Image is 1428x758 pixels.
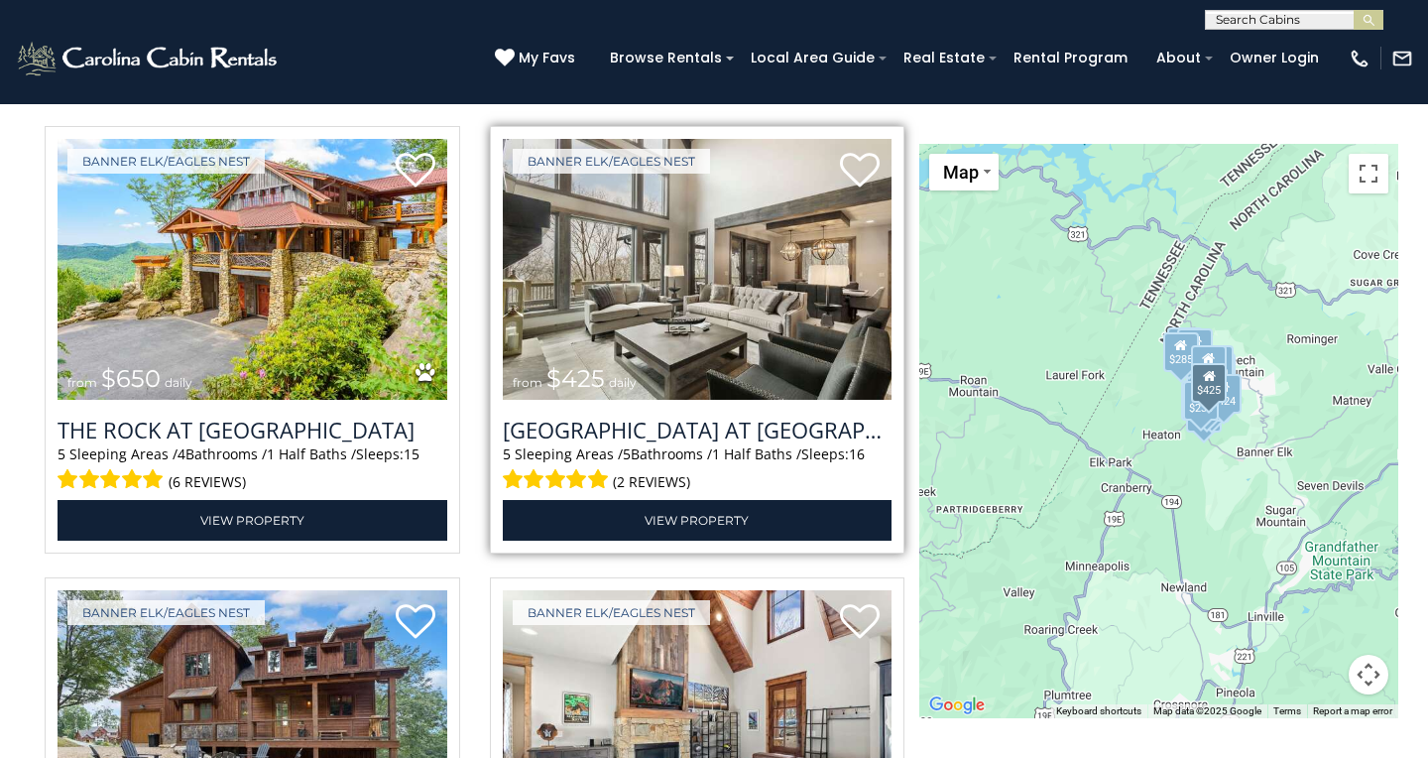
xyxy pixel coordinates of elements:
[503,139,892,400] a: Sunset Ridge Hideaway at Eagles Nest from $425 daily
[67,375,97,390] span: from
[404,444,419,463] span: 15
[513,149,710,174] a: Banner Elk/Eagles Nest
[58,139,447,400] img: The Rock at Eagles Nest
[513,375,542,390] span: from
[943,162,979,183] span: Map
[519,48,575,68] span: My Favs
[924,693,990,718] img: Google
[849,444,865,463] span: 16
[67,600,265,625] a: Banner Elk/Eagles Nest
[1313,705,1392,716] a: Report a map error
[15,39,283,78] img: White-1-2.png
[503,444,511,463] span: 5
[924,693,990,718] a: Open this area in Google Maps (opens a new window)
[1191,364,1227,404] div: $425
[503,415,892,444] a: [GEOGRAPHIC_DATA] at [GEOGRAPHIC_DATA]
[503,500,892,541] a: View Property
[165,375,192,390] span: daily
[67,149,265,174] a: Banner Elk/Eagles Nest
[503,139,892,400] img: Sunset Ridge Hideaway at Eagles Nest
[840,602,880,644] a: Add to favorites
[101,364,161,393] span: $650
[1146,43,1211,73] a: About
[1349,48,1370,69] img: phone-regular-white.png
[169,469,246,495] span: (6 reviews)
[600,43,732,73] a: Browse Rentals
[513,600,710,625] a: Banner Elk/Eagles Nest
[58,444,65,463] span: 5
[929,154,999,190] button: Change map style
[58,415,447,444] h3: The Rock at Eagles Nest
[1162,332,1198,372] div: $285
[1205,375,1241,415] div: $424
[1181,382,1217,422] div: $305
[58,444,447,495] div: Sleeping Areas / Bathrooms / Sleeps:
[546,364,605,393] span: $425
[503,444,892,495] div: Sleeping Areas / Bathrooms / Sleeps:
[1177,328,1213,368] div: $720
[840,151,880,192] a: Add to favorites
[1153,705,1261,716] span: Map data ©2025 Google
[503,415,892,444] h3: Sunset Ridge Hideaway at Eagles Nest
[1182,381,1218,421] div: $230
[623,444,631,463] span: 5
[712,444,801,463] span: 1 Half Baths /
[741,43,885,73] a: Local Area Guide
[58,500,447,541] a: View Property
[1183,381,1219,421] div: $230
[1273,705,1301,716] a: Terms (opens in new tab)
[609,375,637,390] span: daily
[613,469,690,495] span: (2 reviews)
[58,415,447,444] a: The Rock at [GEOGRAPHIC_DATA]
[1197,345,1233,385] div: $200
[267,444,356,463] span: 1 Half Baths /
[1391,48,1413,69] img: mail-regular-white.png
[495,48,580,69] a: My Favs
[58,139,447,400] a: The Rock at Eagles Nest from $650 daily
[178,444,185,463] span: 4
[893,43,995,73] a: Real Estate
[396,602,435,644] a: Add to favorites
[1349,154,1388,193] button: Toggle fullscreen view
[1056,704,1141,718] button: Keyboard shortcuts
[1004,43,1137,73] a: Rental Program
[1349,655,1388,695] button: Map camera controls
[1190,346,1226,386] div: $315
[1220,43,1329,73] a: Owner Login
[396,151,435,192] a: Add to favorites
